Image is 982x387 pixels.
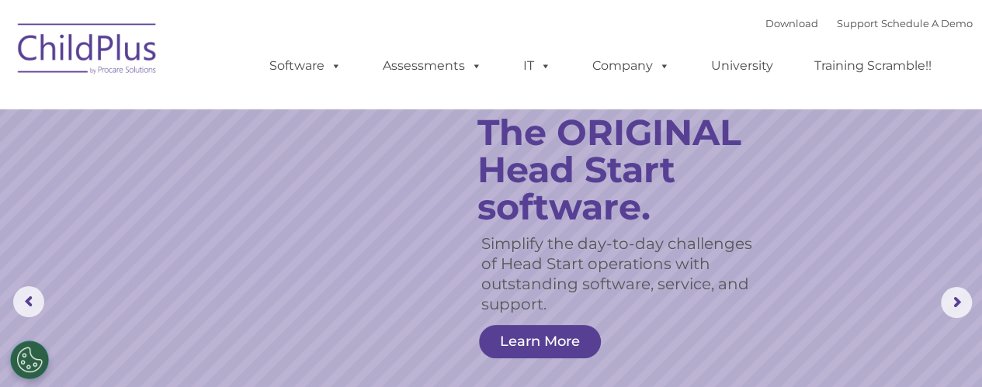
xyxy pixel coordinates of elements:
rs-layer: Simplify the day-to-day challenges of Head Start operations with outstanding software, service, a... [481,233,769,314]
a: Assessments [367,50,498,81]
a: IT [508,50,567,81]
a: Learn More [479,325,601,358]
a: Software [254,50,357,81]
a: Company [577,50,685,81]
rs-layer: The ORIGINAL Head Start software. [477,114,784,226]
font: | [765,17,973,29]
button: Cookies Settings [10,340,49,379]
a: University [696,50,789,81]
a: Schedule A Demo [881,17,973,29]
a: Training Scramble!! [799,50,947,81]
a: Download [765,17,818,29]
span: Last name [216,102,263,114]
a: Support [837,17,878,29]
span: Phone number [216,166,282,178]
img: ChildPlus by Procare Solutions [10,12,165,90]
